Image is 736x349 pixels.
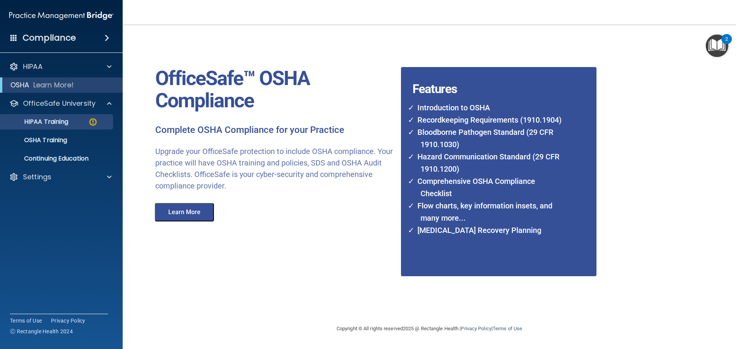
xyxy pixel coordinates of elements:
p: OSHA [10,80,30,90]
p: OfficeSafe University [23,99,95,108]
a: Privacy Policy [461,326,491,331]
a: HIPAA [9,62,112,71]
p: Continuing Education [5,155,110,162]
img: PMB logo [9,8,113,23]
h4: Compliance [23,33,76,43]
li: Flow charts, key information insets, and many more... [413,200,566,224]
li: Comprehensive OSHA Compliance Checklist [413,175,566,200]
p: Settings [23,172,51,182]
img: warning-circle.0cc9ac19.png [88,117,98,127]
li: Introduction to OSHA [413,102,566,114]
li: Recordkeeping Requirements (1910.1904) [413,114,566,126]
li: Bloodborne Pathogen Standard (29 CFR 1910.1030) [413,126,566,151]
p: Complete OSHA Compliance for your Practice [155,124,395,136]
p: Upgrade your OfficeSafe protection to include OSHA compliance. Your practice will have OSHA train... [155,146,395,192]
a: Learn More [149,210,222,215]
a: Terms of Use [10,317,42,324]
li: [MEDICAL_DATA] Recovery Planning [413,224,566,236]
p: HIPAA [23,62,43,71]
iframe: Drift Widget Chat Controller [698,296,727,325]
p: OfficeSafe™ OSHA Compliance [155,67,395,112]
a: Privacy Policy [51,317,85,324]
div: 2 [725,39,728,49]
a: Settings [9,172,112,182]
a: OfficeSafe University [9,99,112,108]
p: OSHA Training [5,136,67,144]
h4: Features [401,67,576,82]
p: HIPAA Training [5,118,68,126]
p: Learn More! [33,80,74,90]
button: Open Resource Center, 2 new notifications [706,34,728,57]
span: Ⓒ Rectangle Health 2024 [10,328,73,335]
div: Copyright © All rights reserved 2025 @ Rectangle Health | | [289,316,569,341]
button: Learn More [155,203,214,221]
li: Hazard Communication Standard (29 CFR 1910.1200) [413,151,566,175]
a: Terms of Use [493,326,522,331]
